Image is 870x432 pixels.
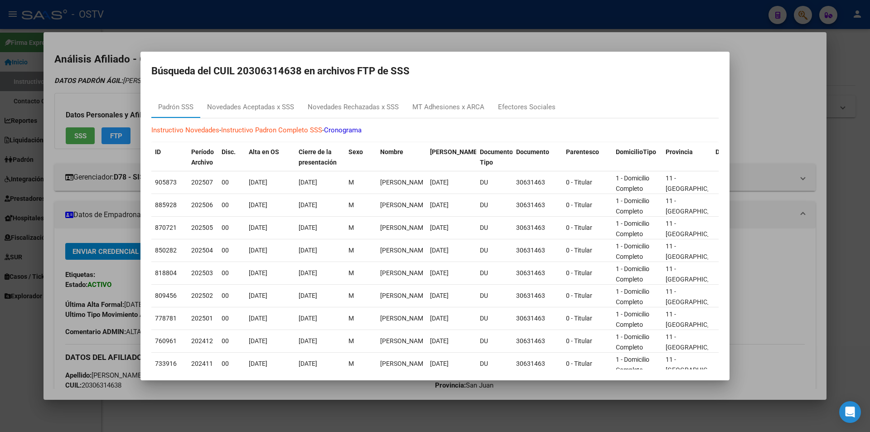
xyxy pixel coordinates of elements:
[299,247,317,254] span: [DATE]
[155,292,177,299] span: 809456
[666,220,727,248] span: 11 - [GEOGRAPHIC_DATA][PERSON_NAME]
[430,315,449,322] span: [DATE]
[348,148,363,155] span: Sexo
[222,245,242,256] div: 00
[480,177,509,188] div: DU
[249,179,267,186] span: [DATE]
[566,224,592,231] span: 0 - Titular
[616,333,649,351] span: 1 - Domicilio Completo
[191,148,214,166] span: Período Archivo
[516,268,559,278] div: 30631463
[191,247,213,254] span: 202504
[666,243,727,271] span: 11 - [GEOGRAPHIC_DATA][PERSON_NAME]
[616,265,649,283] span: 1 - Domicilio Completo
[430,292,449,299] span: [DATE]
[380,247,429,254] span: FLORES OSCAR MAXIMILIANO
[666,197,727,225] span: 11 - [GEOGRAPHIC_DATA][PERSON_NAME]
[249,148,279,155] span: Alta en OS
[151,63,719,80] h2: Búsqueda del CUIL 20306314638 en archivos FTP de SSS
[299,292,317,299] span: [DATE]
[380,360,429,367] span: FLORES OSCAR MAXIMILIANO
[222,336,242,346] div: 00
[412,102,484,112] div: MT Adhesiones x ARCA
[616,311,649,328] span: 1 - Domicilio Completo
[348,179,354,186] span: M
[151,125,719,136] p: - -
[295,142,345,172] datatable-header-cell: Cierre de la presentación
[245,142,295,172] datatable-header-cell: Alta en OS
[839,401,861,423] div: Open Intercom Messenger
[666,175,727,203] span: 11 - [GEOGRAPHIC_DATA][PERSON_NAME]
[348,201,354,209] span: M
[516,313,559,324] div: 30631463
[512,142,562,172] datatable-header-cell: Documento
[516,148,549,155] span: Documento
[516,245,559,256] div: 30631463
[299,269,317,277] span: [DATE]
[155,337,177,345] span: 760961
[480,313,509,324] div: DU
[299,179,317,186] span: [DATE]
[155,224,177,231] span: 870721
[380,179,429,186] span: FLORES OSCAR MAXIMILIANO
[480,223,509,233] div: DU
[380,292,429,299] span: FLORES OSCAR MAXIMILIANO
[430,201,449,209] span: [DATE]
[348,315,354,322] span: M
[299,315,317,322] span: [DATE]
[188,142,218,172] datatable-header-cell: Período Archivo
[430,148,481,155] span: [PERSON_NAME].
[480,291,509,301] div: DU
[566,148,599,155] span: Parentesco
[222,268,242,278] div: 00
[480,245,509,256] div: DU
[480,359,509,369] div: DU
[158,102,193,112] div: Padrón SSS
[715,148,757,155] span: Departamento
[299,201,317,209] span: [DATE]
[348,224,354,231] span: M
[612,142,662,172] datatable-header-cell: DomicilioTipo
[249,360,267,367] span: [DATE]
[249,315,267,322] span: [DATE]
[218,142,245,172] datatable-header-cell: Disc.
[155,201,177,209] span: 885928
[566,247,592,254] span: 0 - Titular
[221,126,322,134] a: Instructivo Padron Completo SSS
[566,315,592,322] span: 0 - Titular
[566,269,592,277] span: 0 - Titular
[516,336,559,346] div: 30631463
[480,200,509,210] div: DU
[191,201,213,209] span: 202506
[562,142,612,172] datatable-header-cell: Parentesco
[516,291,559,301] div: 30631463
[348,247,354,254] span: M
[380,337,429,345] span: FLORES OSCAR MAXIMILIANO
[324,126,362,134] a: Cronograma
[380,148,403,155] span: Nombre
[155,247,177,254] span: 850282
[566,337,592,345] span: 0 - Titular
[222,200,242,210] div: 00
[249,337,267,345] span: [DATE]
[480,336,509,346] div: DU
[222,313,242,324] div: 00
[155,269,177,277] span: 818804
[430,224,449,231] span: [DATE]
[191,179,213,186] span: 202507
[666,311,727,339] span: 11 - [GEOGRAPHIC_DATA][PERSON_NAME]
[191,315,213,322] span: 202501
[666,288,727,316] span: 11 - [GEOGRAPHIC_DATA][PERSON_NAME]
[380,201,429,209] span: FLORES OSCAR MAXIMILIANO
[616,197,649,215] span: 1 - Domicilio Completo
[566,360,592,367] span: 0 - Titular
[616,175,649,192] span: 1 - Domicilio Completo
[191,337,213,345] span: 202412
[155,179,177,186] span: 905873
[348,292,354,299] span: M
[616,243,649,260] span: 1 - Domicilio Completo
[151,126,219,134] a: Instructivo Novedades
[249,201,267,209] span: [DATE]
[151,142,188,172] datatable-header-cell: ID
[222,223,242,233] div: 00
